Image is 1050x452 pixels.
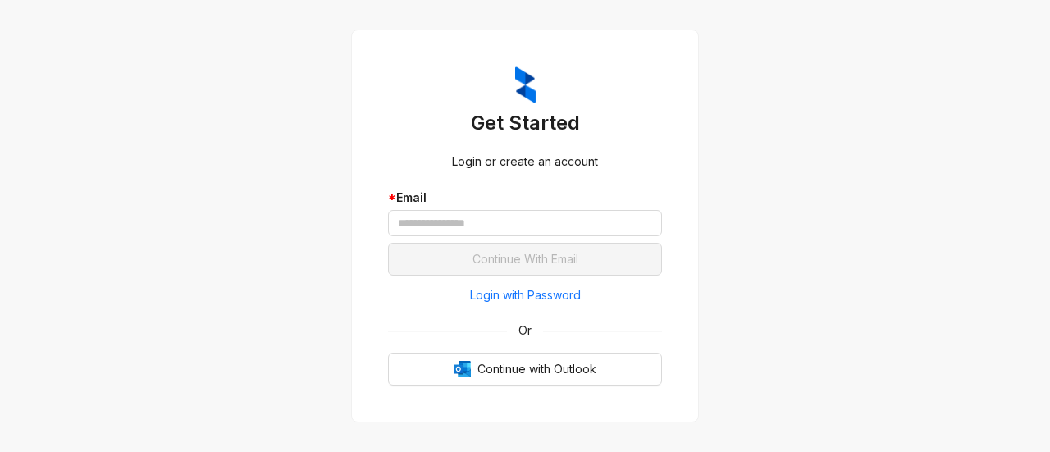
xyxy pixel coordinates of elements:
img: ZumaIcon [515,66,536,104]
button: OutlookContinue with Outlook [388,353,662,386]
span: Continue with Outlook [477,360,596,378]
span: Login with Password [470,286,581,304]
h3: Get Started [388,110,662,136]
div: Email [388,189,662,207]
div: Login or create an account [388,153,662,171]
span: Or [507,322,543,340]
button: Continue With Email [388,243,662,276]
img: Outlook [454,361,471,377]
button: Login with Password [388,282,662,308]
